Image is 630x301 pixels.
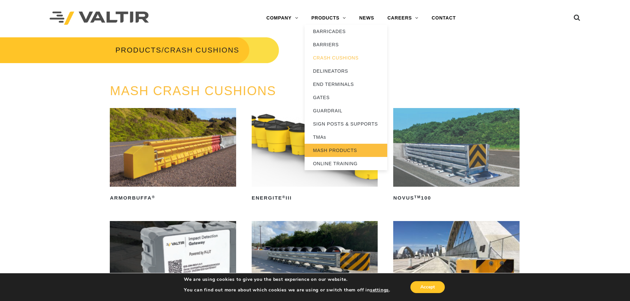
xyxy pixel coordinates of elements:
[305,117,387,131] a: SIGN POSTS & SUPPORTS
[305,91,387,104] a: GATES
[381,12,425,25] a: CAREERS
[184,287,390,293] p: You can find out more about which cookies we are using or switch them off in .
[353,12,381,25] a: NEWS
[305,51,387,64] a: CRASH CUSHIONS
[305,25,387,38] a: BARRICADES
[370,287,389,293] button: settings
[110,108,236,203] a: ArmorBuffa®
[50,12,149,25] img: Valtir
[110,84,276,98] a: MASH CRASH CUSHIONS
[152,195,155,199] sup: ®
[110,193,236,203] h2: ArmorBuffa
[184,277,390,282] p: We are using cookies to give you the best experience on our website.
[305,38,387,51] a: BARRIERS
[410,281,445,293] button: Accept
[260,12,305,25] a: COMPANY
[393,108,519,203] a: NOVUSTM100
[414,195,421,199] sup: TM
[393,193,519,203] h2: NOVUS 100
[164,46,239,54] span: CRASH CUSHIONS
[252,193,378,203] h2: ENERGITE III
[305,104,387,117] a: GUARDRAIL
[305,12,353,25] a: PRODUCTS
[252,108,378,203] a: ENERGITE®III
[305,144,387,157] a: MASH PRODUCTS
[282,195,286,199] sup: ®
[305,78,387,91] a: END TERMINALS
[305,64,387,78] a: DELINEATORS
[305,157,387,170] a: ONLINE TRAINING
[115,46,161,54] a: PRODUCTS
[425,12,462,25] a: CONTACT
[305,131,387,144] a: TMAs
